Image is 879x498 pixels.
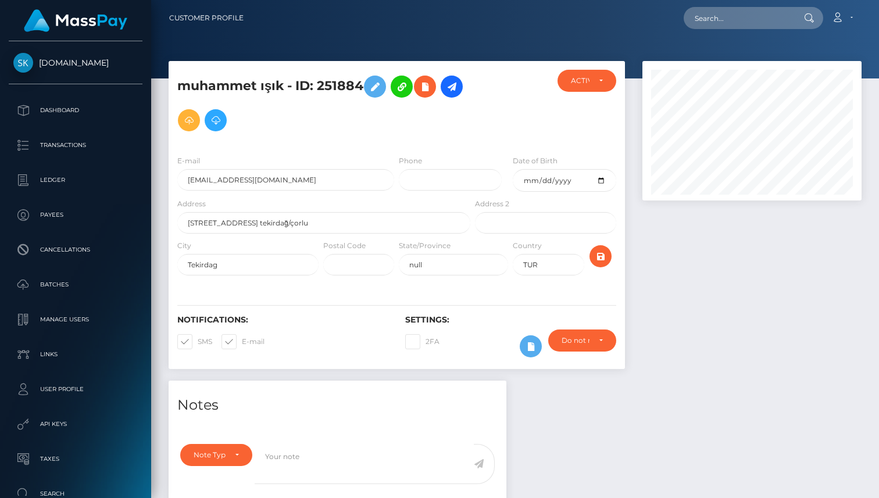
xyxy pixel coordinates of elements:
[24,9,127,32] img: MassPay Logo
[13,137,138,154] p: Transactions
[9,270,142,299] a: Batches
[548,329,616,352] button: Do not require
[9,96,142,125] a: Dashboard
[513,156,558,166] label: Date of Birth
[177,199,206,209] label: Address
[9,58,142,68] span: [DOMAIN_NAME]
[194,450,226,460] div: Note Type
[13,206,138,224] p: Payees
[13,241,138,259] p: Cancellations
[558,70,616,92] button: ACTIVE
[13,311,138,328] p: Manage Users
[9,340,142,369] a: Links
[9,375,142,404] a: User Profile
[169,6,244,30] a: Customer Profile
[9,305,142,334] a: Manage Users
[13,171,138,189] p: Ledger
[513,241,542,251] label: Country
[177,315,388,325] h6: Notifications:
[13,450,138,468] p: Taxes
[9,166,142,195] a: Ledger
[441,76,463,98] a: Initiate Payout
[9,200,142,230] a: Payees
[9,235,142,264] a: Cancellations
[399,241,451,251] label: State/Province
[405,334,440,349] label: 2FA
[571,76,589,85] div: ACTIVE
[562,336,589,345] div: Do not require
[13,415,138,433] p: API Keys
[684,7,793,29] input: Search...
[13,53,33,73] img: Skin.Land
[177,395,498,415] h4: Notes
[399,156,422,166] label: Phone
[177,241,191,251] label: City
[177,334,212,349] label: SMS
[9,410,142,439] a: API Keys
[405,315,616,325] h6: Settings:
[9,131,142,160] a: Transactions
[13,102,138,119] p: Dashboard
[13,381,138,398] p: User Profile
[13,346,138,363] p: Links
[9,445,142,474] a: Taxes
[177,70,464,137] h5: muhammet ışık - ID: 251884
[323,241,366,251] label: Postal Code
[221,334,265,349] label: E-mail
[13,276,138,293] p: Batches
[475,199,509,209] label: Address 2
[177,156,200,166] label: E-mail
[180,444,252,466] button: Note Type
